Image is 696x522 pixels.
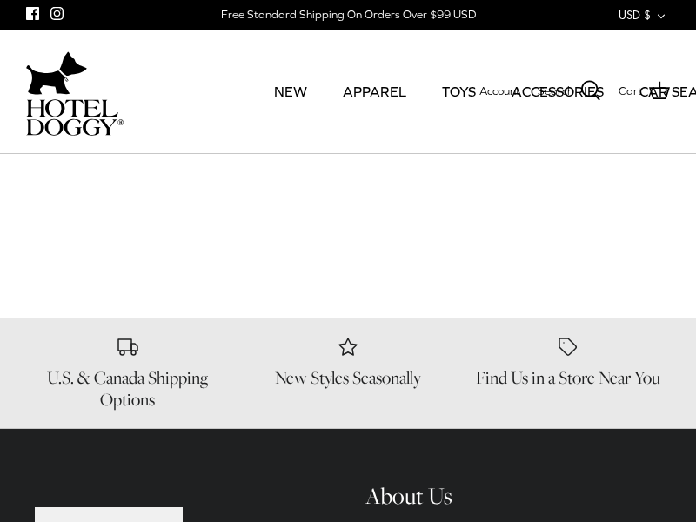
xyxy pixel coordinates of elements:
div: Free Standard Shipping On Orders Over $99 USD [221,7,476,23]
a: hoteldoggycom [26,47,124,136]
a: NEW [258,62,323,121]
a: TOYS [426,62,492,121]
a: Find Us in a Store Near You [467,335,670,389]
h6: New Styles Seasonally [246,367,449,389]
a: Instagram [50,7,64,20]
img: dog-icon.svg [26,47,87,99]
h6: U.S. & Canada Shipping Options [26,367,229,411]
a: Facebook [26,7,39,20]
h6: Find Us in a Store Near You [467,367,670,389]
a: Free Standard Shipping On Orders Over $99 USD [221,2,476,28]
img: hoteldoggycom [26,99,124,136]
a: APPAREL [327,62,422,121]
div: Primary navigation [258,62,432,121]
h6: About Us [365,481,661,511]
a: ACCESSORIES [496,62,619,121]
a: U.S. & Canada Shipping Options [26,335,229,411]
